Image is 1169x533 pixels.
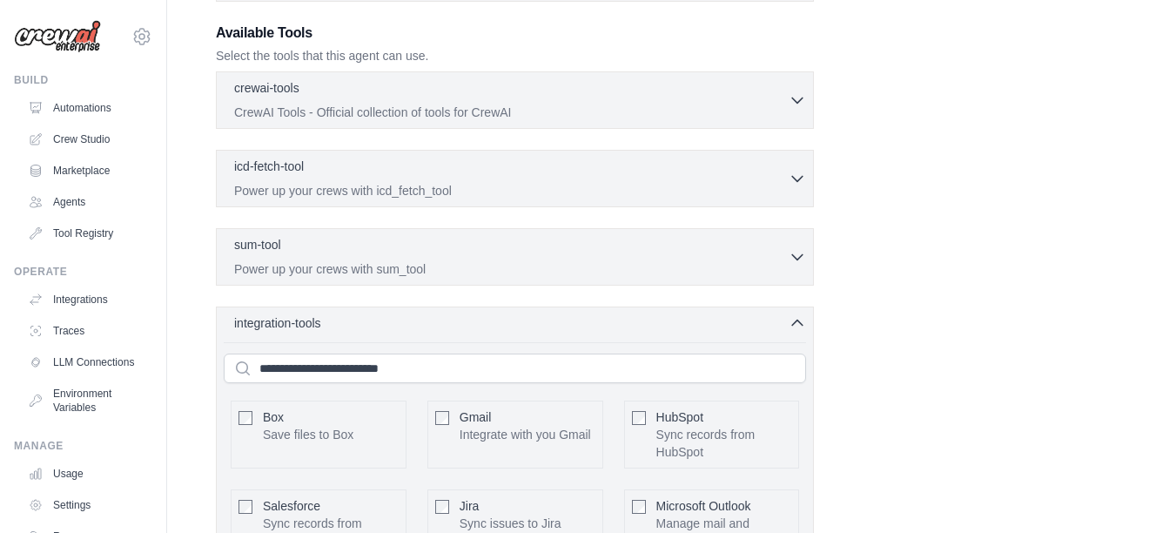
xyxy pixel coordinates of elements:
[224,314,806,332] button: integration-tools
[21,188,152,216] a: Agents
[460,426,591,443] p: Integrate with you Gmail
[14,265,152,279] div: Operate
[21,157,152,185] a: Marketplace
[234,314,321,332] span: integration-tools
[14,73,152,87] div: Build
[21,460,152,488] a: Usage
[234,260,789,278] p: Power up your crews with sum_tool
[21,286,152,314] a: Integrations
[234,104,789,121] p: CrewAI Tools - Official collection of tools for CrewAI
[21,380,152,422] a: Environment Variables
[21,348,152,376] a: LLM Connections
[460,515,561,532] p: Sync issues to Jira
[21,125,152,153] a: Crew Studio
[21,94,152,122] a: Automations
[234,236,281,253] p: sum-tool
[656,410,703,424] span: HubSpot
[656,426,792,461] p: Sync records from HubSpot
[263,499,320,513] span: Salesforce
[224,158,806,199] button: icd-fetch-tool Power up your crews with icd_fetch_tool
[14,20,101,53] img: Logo
[234,158,304,175] p: icd-fetch-tool
[234,79,299,97] p: crewai-tools
[216,47,814,64] p: Select the tools that this agent can use.
[234,182,789,199] p: Power up your crews with icd_fetch_tool
[656,499,751,513] span: Microsoft Outlook
[21,491,152,519] a: Settings
[21,219,152,247] a: Tool Registry
[460,499,480,513] span: Jira
[460,410,492,424] span: Gmail
[224,79,806,121] button: crewai-tools CrewAI Tools - Official collection of tools for CrewAI
[216,23,814,44] h3: Available Tools
[21,317,152,345] a: Traces
[263,426,353,443] p: Save files to Box
[14,439,152,453] div: Manage
[224,236,806,278] button: sum-tool Power up your crews with sum_tool
[263,410,284,424] span: Box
